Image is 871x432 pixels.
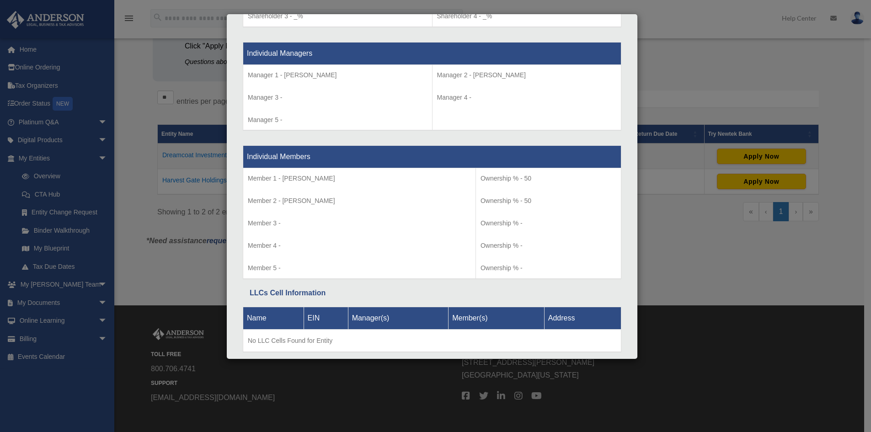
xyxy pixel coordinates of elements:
p: Ownership % - 50 [481,173,616,184]
th: Individual Members [243,146,621,168]
th: Member(s) [449,307,545,329]
p: Ownership % - [481,218,616,229]
p: Manager 2 - [PERSON_NAME] [437,69,617,81]
th: Name [243,307,304,329]
p: Manager 3 - [248,92,427,103]
p: Member 3 - [248,218,471,229]
p: Ownership % - [481,240,616,251]
p: Shareholder 3 - _% [248,11,427,22]
td: No LLC Cells Found for Entity [243,329,621,352]
p: Shareholder 4 - _% [437,11,617,22]
th: EIN [304,307,348,329]
p: Manager 4 - [437,92,617,103]
p: Ownership % - [481,262,616,274]
p: Ownership % - 50 [481,195,616,207]
p: Manager 5 - [248,114,427,126]
p: Member 2 - [PERSON_NAME] [248,195,471,207]
th: Manager(s) [348,307,449,329]
p: Member 4 - [248,240,471,251]
p: Member 5 - [248,262,471,274]
div: LLCs Cell Information [250,287,615,299]
th: Address [544,307,621,329]
p: Member 1 - [PERSON_NAME] [248,173,471,184]
p: Manager 1 - [PERSON_NAME] [248,69,427,81]
th: Individual Managers [243,42,621,64]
